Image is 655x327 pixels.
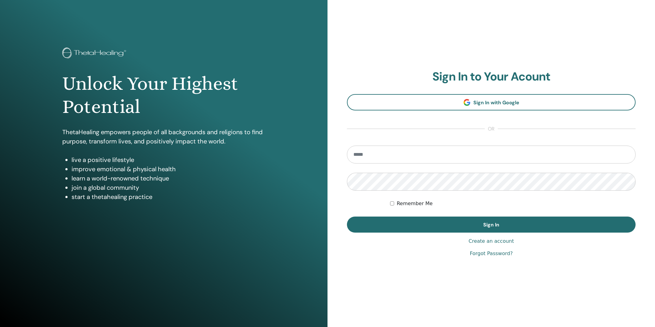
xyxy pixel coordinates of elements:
p: ThetaHealing empowers people of all backgrounds and religions to find purpose, transform lives, a... [62,127,265,146]
h1: Unlock Your Highest Potential [62,72,265,118]
span: or [485,125,498,133]
label: Remember Me [397,200,433,207]
span: Sign In [483,221,499,228]
li: join a global community [72,183,265,192]
li: start a thetahealing practice [72,192,265,201]
a: Forgot Password? [470,250,513,257]
li: improve emotional & physical health [72,164,265,174]
li: live a positive lifestyle [72,155,265,164]
button: Sign In [347,217,636,233]
a: Create an account [468,238,514,245]
div: Keep me authenticated indefinitely or until I manually logout [390,200,636,207]
span: Sign In with Google [473,99,519,106]
h2: Sign In to Your Acount [347,70,636,84]
a: Sign In with Google [347,94,636,110]
li: learn a world-renowned technique [72,174,265,183]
